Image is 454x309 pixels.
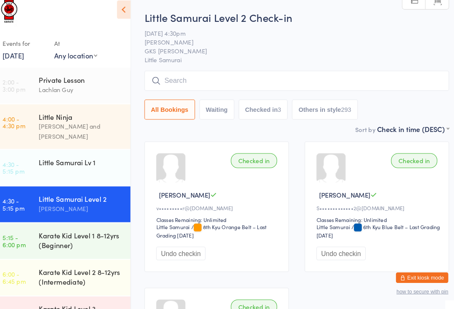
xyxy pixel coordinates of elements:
button: Undo checkin [159,249,206,262]
div: Any location [61,60,102,69]
div: S•••••••••••••2@[DOMAIN_NAME] [313,208,432,215]
span: [PERSON_NAME] [148,48,428,56]
span: GKS [PERSON_NAME] [148,56,428,64]
h2: Little Samurai Level 2 Check-in [148,21,441,35]
time: 5:15 - 6:00 pm [11,237,33,250]
div: Private Lesson [46,84,127,93]
a: 6:00 -6:45 pmKarate Kid Level 2 8-12yrs (Intermediate) [3,261,134,296]
button: Checked in3 [238,107,286,127]
div: Little Samurai Lv 1 [46,163,127,172]
div: Karate Kid Level 2 8-12yrs (Intermediate) [46,269,127,287]
span: Little Samurai [148,64,441,73]
time: 4:00 - 4:30 pm [11,122,33,136]
span: [DATE] 4:30pm [148,39,428,48]
span: / 8th Kyu Orange Belt – Last Grading [DATE] [159,226,265,241]
div: Classes Remaining: Unlimited [159,219,278,226]
span: / 6th Kyu Blue Belt – Last Grading [DATE] [313,226,432,241]
time: 4:30 - 5:15 pm [11,201,32,215]
time: 2:00 - 3:00 pm [11,87,33,100]
div: 3 [276,114,279,120]
div: Little Samurai [313,226,346,233]
span: [PERSON_NAME] [316,195,365,203]
div: Check in time (DESC) [372,131,441,140]
div: Events for [11,46,52,60]
a: 4:00 -4:30 pmLittle Ninja[PERSON_NAME] and [PERSON_NAME] [3,112,134,155]
div: Checked in [231,159,275,173]
time: 4:30 - 5:15 pm [11,166,32,180]
div: Little Samurai Level 2 [46,198,127,207]
div: [PERSON_NAME] [46,207,127,217]
a: [DATE] [11,60,32,69]
button: how to secure with pin [390,289,440,295]
label: Sort by [351,132,370,140]
div: [PERSON_NAME] and [PERSON_NAME] [46,128,127,148]
div: 293 [337,114,346,120]
button: All Bookings [148,107,196,127]
img: Guy's Karate School [8,6,27,38]
button: Waiting [201,107,234,127]
a: 2:00 -3:00 pmPrivate LessonLachlan Guy [3,77,134,111]
div: Checked in [385,159,430,173]
div: v•••••••••r@[DOMAIN_NAME] [159,208,278,215]
div: Lachlan Guy [46,93,127,103]
button: Others in style293 [290,107,353,127]
time: 6:00 - 6:45 pm [11,272,33,285]
input: Search [148,79,441,99]
button: Exit kiosk mode [390,274,440,284]
a: 4:30 -5:15 pmLittle Samurai Level 2[PERSON_NAME] [3,191,134,225]
div: Little Ninja [46,119,127,128]
span: [PERSON_NAME] [161,195,211,203]
div: Karate Kid Level 1 8-12yrs (Beginner) [46,233,127,252]
div: At [61,46,102,60]
div: Little Samurai [159,226,191,233]
a: 4:30 -5:15 pmLittle Samurai Lv 1 [3,156,134,190]
div: Classes Remaining: Unlimited [313,219,432,226]
a: 5:15 -6:00 pmKarate Kid Level 1 8-12yrs (Beginner) [3,226,134,261]
button: Undo checkin [313,249,361,262]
